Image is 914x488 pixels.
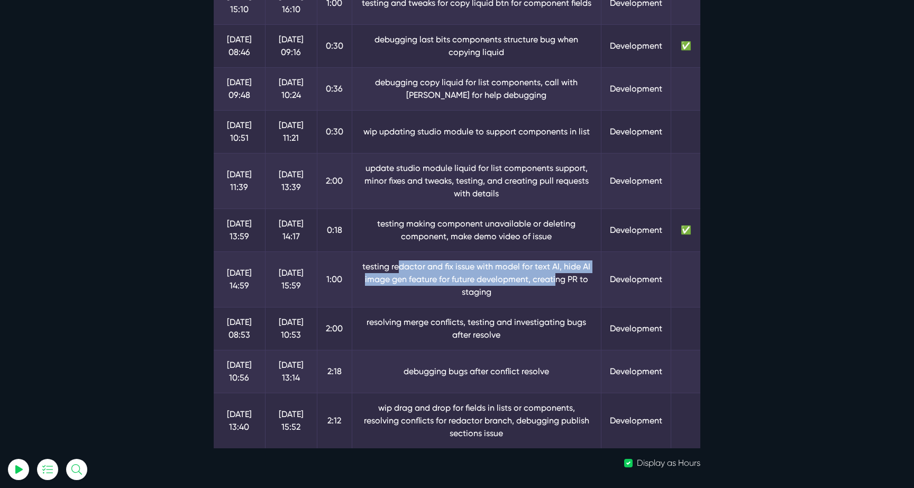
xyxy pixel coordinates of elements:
[214,393,265,448] td: [DATE] 13:40
[671,24,700,67] td: ✅
[352,67,601,110] td: debugging copy liquid for list components, call with [PERSON_NAME] for help debugging
[214,350,265,393] td: [DATE] 10:56
[352,153,601,209] td: update studio module liquid for list components support, minor fixes and tweaks, testing, and cre...
[601,209,671,251] td: Development
[265,393,317,448] td: [DATE] 15:52
[352,24,601,67] td: debugging last bits components structure bug when copying liquid
[317,251,352,307] td: 1:00
[352,110,601,153] td: wip updating studio module to support components in list
[317,350,352,393] td: 2:18
[601,24,671,67] td: Development
[352,350,601,393] td: debugging bugs after conflict resolve
[265,24,317,67] td: [DATE] 09:16
[265,307,317,350] td: [DATE] 10:53
[601,393,671,448] td: Development
[317,110,352,153] td: 0:30
[317,153,352,209] td: 2:00
[317,393,352,448] td: 2:12
[265,67,317,110] td: [DATE] 10:24
[265,110,317,153] td: [DATE] 11:21
[352,209,601,251] td: testing making component unavailable or deleting component, make demo video of issue
[601,67,671,110] td: Development
[352,251,601,307] td: testing redactor and fix issue with model for text AI, hide AI image gen feature for future devel...
[317,24,352,67] td: 0:30
[214,307,265,350] td: [DATE] 08:53
[317,307,352,350] td: 2:00
[352,393,601,448] td: wip drag and drop for fields in lists or components, resolving conflicts for redactor branch, deb...
[671,209,700,251] td: ✅
[214,110,265,153] td: [DATE] 10:51
[601,350,671,393] td: Development
[214,153,265,209] td: [DATE] 11:39
[265,153,317,209] td: [DATE] 13:39
[352,307,601,350] td: resolving merge conflicts, testing and investigating bugs after resolve
[265,350,317,393] td: [DATE] 13:14
[214,67,265,110] td: [DATE] 09:48
[601,251,671,307] td: Development
[265,251,317,307] td: [DATE] 15:59
[601,110,671,153] td: Development
[601,307,671,350] td: Development
[601,153,671,209] td: Development
[317,209,352,251] td: 0:18
[214,24,265,67] td: [DATE] 08:46
[214,251,265,307] td: [DATE] 14:59
[317,67,352,110] td: 0:36
[637,457,700,469] label: Display as Hours
[265,209,317,251] td: [DATE] 14:17
[47,60,139,73] p: Nothing tracked yet! 🙂
[214,209,265,251] td: [DATE] 13:59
